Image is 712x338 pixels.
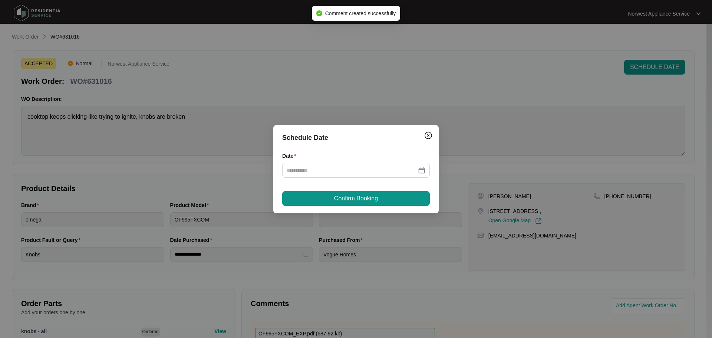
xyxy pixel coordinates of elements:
[287,166,416,174] input: Date
[316,10,322,16] span: check-circle
[422,129,434,141] button: Close
[282,132,430,143] div: Schedule Date
[334,194,378,203] span: Confirm Booking
[424,131,433,140] img: closeCircle
[282,191,430,206] button: Confirm Booking
[325,10,396,16] span: Comment created successfully
[282,152,299,160] label: Date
